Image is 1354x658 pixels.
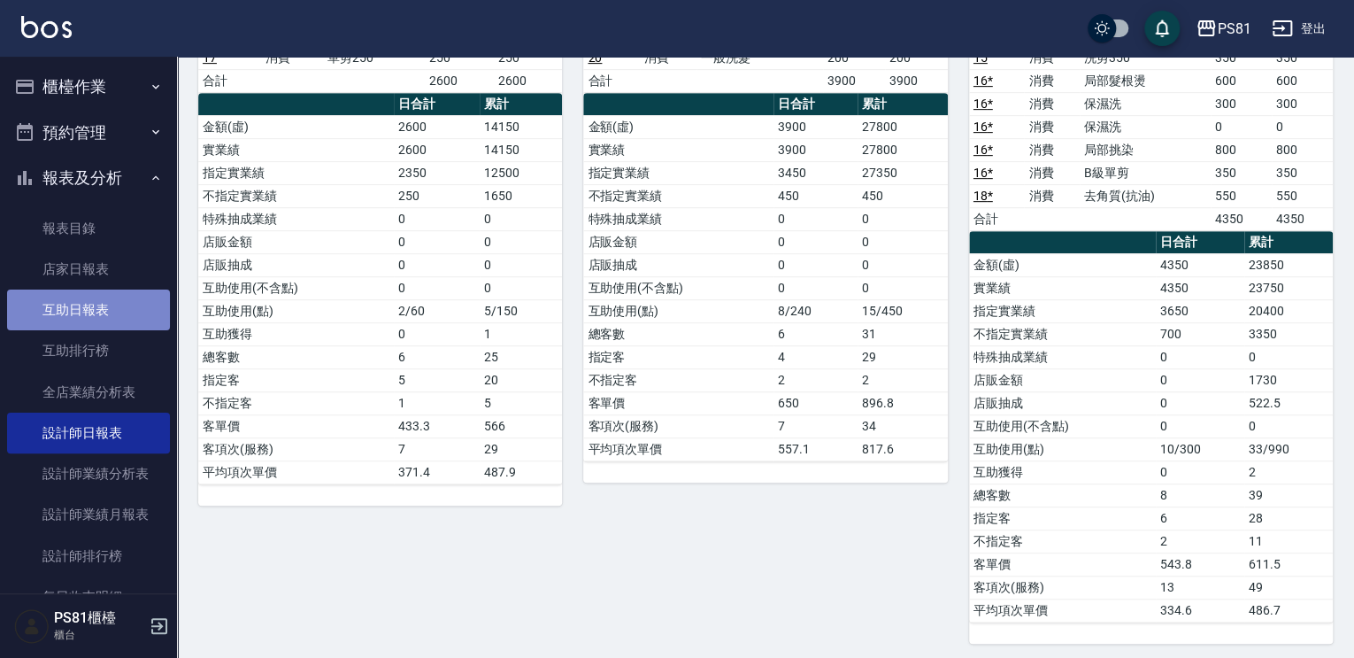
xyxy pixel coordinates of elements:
td: 550 [1272,184,1333,207]
td: 4350 [1211,207,1272,230]
td: 0 [1244,345,1333,368]
td: 總客數 [198,345,394,368]
td: 洗剪350 [1080,46,1211,69]
td: 特殊抽成業績 [198,207,394,230]
td: 5/150 [480,299,562,322]
th: 日合計 [773,93,858,116]
button: PS81 [1189,11,1258,47]
td: 250 [394,184,480,207]
td: 487.9 [480,461,562,484]
td: 特殊抽成業績 [969,345,1156,368]
td: 客項次(服務) [198,437,394,461]
td: 557.1 [773,437,858,461]
td: 3650 [1156,299,1244,322]
td: 15/450 [858,299,948,322]
p: 櫃台 [54,627,144,643]
td: 5 [480,391,562,414]
td: 800 [1272,138,1333,161]
td: 不指定客 [969,530,1156,553]
td: 450 [773,184,858,207]
a: 20 [588,50,602,65]
td: 客單價 [198,414,394,437]
td: 客項次(服務) [969,576,1156,599]
td: 客項次(服務) [583,414,773,437]
td: 522.5 [1244,391,1333,414]
td: 800 [1211,138,1272,161]
td: 611.5 [1244,553,1333,576]
td: 互助使用(不含點) [969,414,1156,437]
td: 互助使用(點) [583,299,773,322]
td: 互助使用(不含點) [198,276,394,299]
th: 累計 [480,93,562,116]
td: 6 [773,322,858,345]
td: 客單價 [583,391,773,414]
td: 4350 [1156,253,1244,276]
td: 29 [858,345,948,368]
td: 4350 [1156,276,1244,299]
td: 27800 [858,115,948,138]
img: Logo [21,16,72,38]
td: 消費 [1024,46,1080,69]
td: 28 [1244,507,1333,530]
td: 0 [394,253,480,276]
td: 保濕洗 [1080,115,1211,138]
td: 指定客 [583,345,773,368]
td: 250 [494,46,563,69]
td: 12500 [480,161,562,184]
td: 消費 [640,46,696,69]
td: 10/300 [1156,437,1244,461]
td: 0 [1156,368,1244,391]
td: 實業績 [969,276,1156,299]
td: 2600 [394,115,480,138]
td: 0 [858,253,948,276]
td: 3900 [773,138,858,161]
td: 543.8 [1156,553,1244,576]
td: 2 [858,368,948,391]
td: 0 [1211,115,1272,138]
td: 指定客 [969,507,1156,530]
td: 700 [1156,322,1244,345]
a: 設計師業績月報表 [7,494,170,535]
td: 2 [773,368,858,391]
a: 全店業績分析表 [7,372,170,413]
td: 0 [1156,391,1244,414]
td: 消費 [260,46,322,69]
td: 300 [1272,92,1333,115]
td: 店販抽成 [198,253,394,276]
td: 特殊抽成業績 [583,207,773,230]
td: 店販金額 [969,368,1156,391]
button: 登出 [1265,12,1333,45]
a: 店家日報表 [7,249,170,290]
td: 2 [1156,530,1244,553]
td: 817.6 [858,437,948,461]
td: 實業績 [198,138,394,161]
a: 17 [203,50,217,65]
td: 31 [858,322,948,345]
td: 34 [858,414,948,437]
td: 2600 [394,138,480,161]
td: 600 [1211,69,1272,92]
td: 消費 [1024,115,1080,138]
td: 互助使用(點) [969,437,1156,461]
a: 設計師日報表 [7,413,170,453]
td: 消費 [1024,92,1080,115]
button: 報表及分析 [7,155,170,201]
td: 29 [480,437,562,461]
td: 1 [480,322,562,345]
td: 互助獲得 [969,461,1156,484]
td: 350 [1272,161,1333,184]
td: 消費 [1024,138,1080,161]
div: PS81 [1217,18,1250,40]
a: 互助日報表 [7,290,170,330]
td: B級單剪 [1080,161,1211,184]
td: 0 [480,207,562,230]
td: 0 [1156,414,1244,437]
td: 0 [480,276,562,299]
td: 14150 [480,115,562,138]
td: 200 [823,46,885,69]
td: 店販金額 [583,230,773,253]
td: 0 [773,276,858,299]
td: 27800 [858,138,948,161]
td: 0 [394,322,480,345]
td: 不指定客 [583,368,773,391]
